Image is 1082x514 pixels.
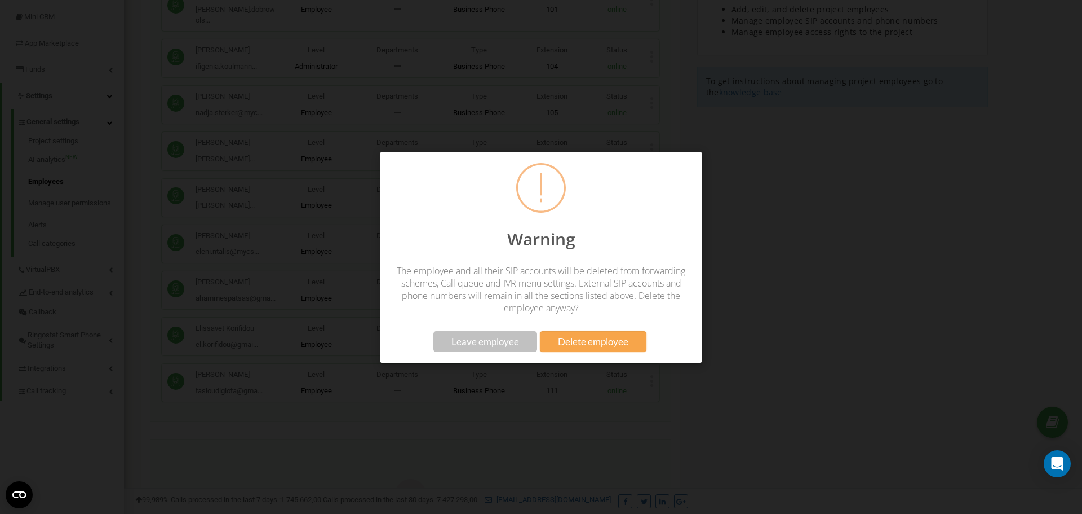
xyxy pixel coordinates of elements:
button: CMP-Widget öffnen [6,481,33,508]
button: Delete employee [540,331,646,352]
button: Leave employee [433,331,537,352]
span: Delete employee [558,336,628,348]
div: Open Intercom Messenger [1044,450,1071,477]
span: Leave employee [451,336,519,348]
span: The employee and all their SIP accounts will be deleted from forwarding schemes, Call queue and I... [397,265,685,314]
span: Warning [507,227,575,251]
